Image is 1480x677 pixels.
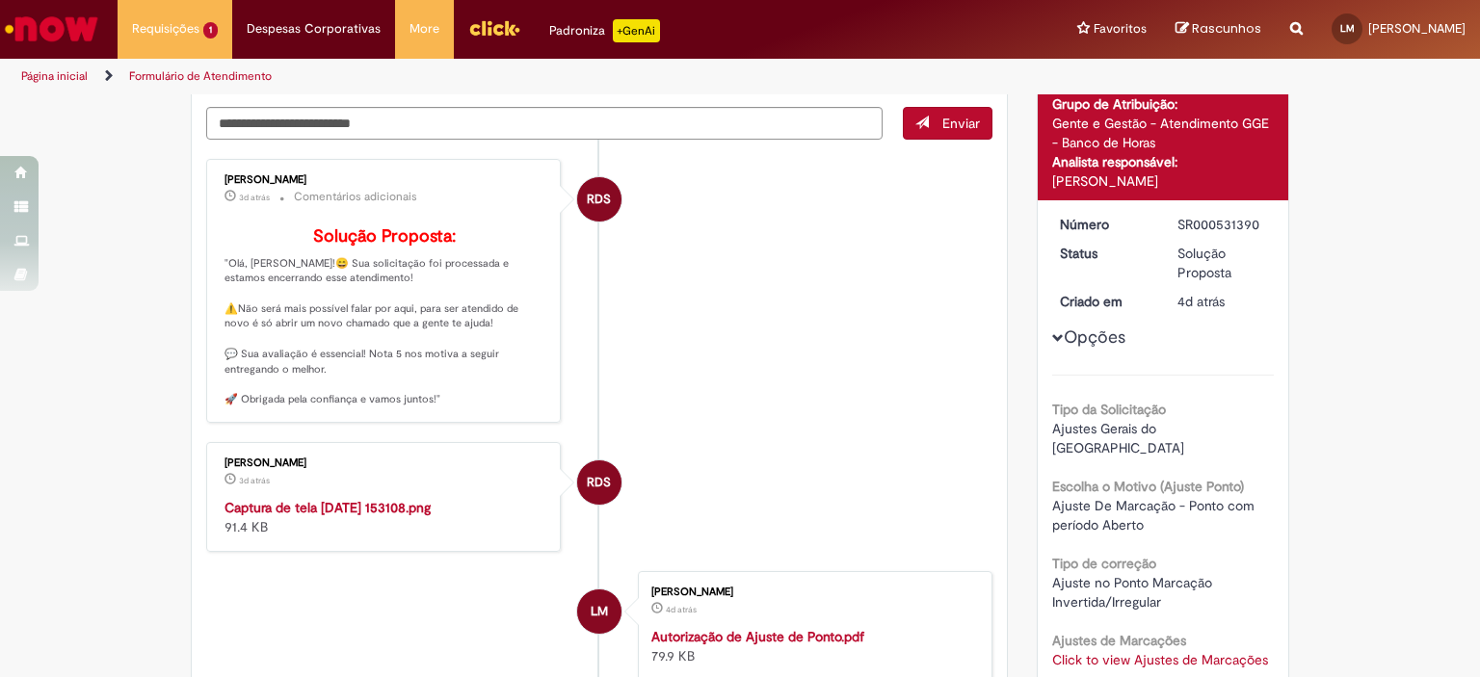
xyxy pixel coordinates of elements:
[1052,632,1186,649] b: Ajustes de Marcações
[1176,20,1261,39] a: Rascunhos
[239,192,270,203] span: 3d atrás
[613,19,660,42] p: +GenAi
[1177,244,1267,282] div: Solução Proposta
[313,225,456,247] b: Solução Proposta:
[1052,114,1275,152] div: Gente e Gestão - Atendimento GGE - Banco de Horas
[577,177,621,221] div: Raquel De Souza
[1052,420,1184,456] span: Ajustes Gerais do [GEOGRAPHIC_DATA]
[1177,293,1225,310] time: 25/08/2025 14:59:04
[666,604,697,615] span: 4d atrás
[206,107,883,140] textarea: Digite sua mensagem aqui...
[587,176,611,222] span: RDS
[294,189,417,205] small: Comentários adicionais
[132,19,199,39] span: Requisições
[247,19,381,39] span: Despesas Corporativas
[1052,555,1156,572] b: Tipo de correção
[468,13,520,42] img: click_logo_yellow_360x200.png
[21,68,88,84] a: Página inicial
[942,115,980,132] span: Enviar
[1045,292,1164,311] dt: Criado em
[1052,651,1268,668] a: Click to view Ajustes de Marcações
[577,460,621,505] div: Raquel De Souza
[666,604,697,615] time: 25/08/2025 14:58:38
[1045,244,1164,263] dt: Status
[1177,215,1267,234] div: SR000531390
[577,589,621,634] div: Lucas Alessi Madalozo
[410,19,439,39] span: More
[1340,22,1355,35] span: LM
[1368,20,1466,37] span: [PERSON_NAME]
[239,475,270,486] time: 26/08/2025 15:31:24
[239,475,270,486] span: 3d atrás
[14,59,972,94] ul: Trilhas de página
[651,628,864,645] a: Autorização de Ajuste de Ponto.pdf
[651,627,972,665] div: 79.9 KB
[1177,293,1225,310] span: 4d atrás
[1052,478,1244,495] b: Escolha o Motivo (Ajuste Ponto)
[587,459,611,506] span: RDS
[2,10,101,48] img: ServiceNow
[129,68,272,84] a: Formulário de Atendimento
[1177,292,1267,311] div: 25/08/2025 14:59:04
[1052,171,1275,191] div: [PERSON_NAME]
[549,19,660,42] div: Padroniza
[225,499,431,516] a: Captura de tela [DATE] 153108.png
[1094,19,1147,39] span: Favoritos
[1052,401,1166,418] b: Tipo da Solicitação
[225,174,545,186] div: [PERSON_NAME]
[1052,152,1275,171] div: Analista responsável:
[225,227,545,407] p: "Olá, [PERSON_NAME]!😄 Sua solicitação foi processada e estamos encerrando esse atendimento! ⚠️Não...
[651,586,972,598] div: [PERSON_NAME]
[225,457,545,469] div: [PERSON_NAME]
[225,498,545,536] div: 91.4 KB
[239,192,270,203] time: 26/08/2025 15:31:37
[1052,574,1216,611] span: Ajuste no Ponto Marcação Invertida/Irregular
[1192,19,1261,38] span: Rascunhos
[203,22,218,39] span: 1
[1045,215,1164,234] dt: Número
[591,588,608,635] span: LM
[1052,94,1275,114] div: Grupo de Atribuição:
[1052,497,1258,534] span: Ajuste De Marcação - Ponto com período Aberto
[903,107,992,140] button: Enviar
